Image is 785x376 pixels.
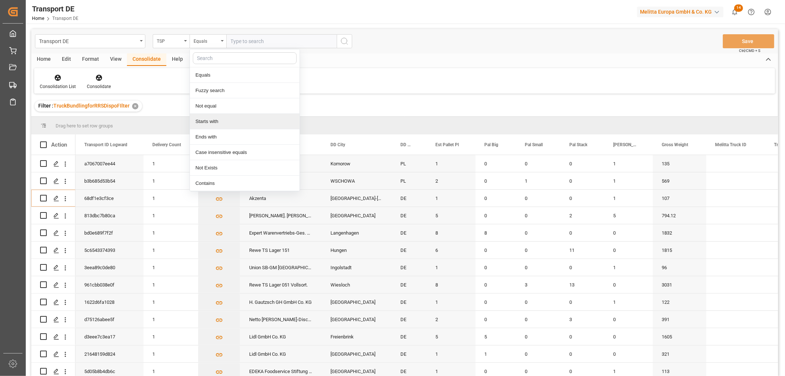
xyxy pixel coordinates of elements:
[144,311,198,328] div: 1
[87,83,111,90] div: Consolidate
[322,172,392,189] div: WSCHOWA
[31,242,75,259] div: Press SPACE to select this row.
[190,83,300,98] div: Fuzzy search
[392,242,427,259] div: DE
[190,98,300,114] div: Not equal
[322,155,392,172] div: Komorow
[516,311,561,328] div: 0
[75,224,144,241] div: bd0e689f7f2f
[726,4,743,20] button: show 14 new notifications
[31,53,56,66] div: Home
[240,259,322,276] div: Union SB-GM [GEOGRAPHIC_DATA]
[322,345,392,362] div: [GEOGRAPHIC_DATA]
[392,259,427,276] div: DE
[31,224,75,242] div: Press SPACE to select this row.
[75,311,144,328] div: d75126abee5f
[637,5,726,19] button: Melitta Europa GmbH & Co. KG
[31,172,75,190] div: Press SPACE to select this row.
[392,190,427,207] div: DE
[739,48,760,53] span: Ctrl/CMD + S
[516,155,561,172] div: 0
[31,345,75,363] div: Press SPACE to select this row.
[427,190,475,207] div: 1
[152,142,181,147] span: Delivery Count
[322,190,392,207] div: [GEOGRAPHIC_DATA]-[GEOGRAPHIC_DATA]
[516,172,561,189] div: 1
[144,155,198,172] div: 1
[604,224,653,241] div: 0
[153,34,190,48] button: open menu
[604,242,653,259] div: 0
[561,328,604,345] div: 0
[561,155,604,172] div: 0
[144,207,198,224] div: 1
[39,36,137,45] div: Transport DE
[75,242,144,259] div: 5c6543374393
[561,172,604,189] div: 0
[132,103,138,109] div: ✕
[604,190,653,207] div: 1
[392,155,427,172] div: PL
[392,224,427,241] div: DE
[144,190,198,207] div: 1
[723,34,774,48] button: Save
[475,276,516,293] div: 0
[144,172,198,189] div: 1
[190,114,300,129] div: Starts with
[322,259,392,276] div: Ingolstadt
[475,224,516,241] div: 8
[322,242,392,259] div: Hungen
[166,53,188,66] div: Help
[392,328,427,345] div: DE
[75,276,144,293] div: 961cbb038e0f
[31,294,75,311] div: Press SPACE to select this row.
[561,190,604,207] div: 0
[240,276,322,293] div: Rewe TS Lager 051 Vollsort.
[337,34,352,48] button: search button
[322,224,392,241] div: Langenhagen
[637,7,724,17] div: Melitta Europa GmbH & Co. KG
[144,259,198,276] div: 1
[569,142,587,147] span: Pal Stack
[53,103,130,109] span: TruckBundlingforRRSDispoFIlter
[322,328,392,345] div: Freienbrink
[240,328,322,345] div: Lidl GmbH Co. KG
[322,276,392,293] div: Wiesloch
[75,259,144,276] div: 3eea89c0de80
[427,276,475,293] div: 8
[427,155,475,172] div: 1
[226,34,337,48] input: Type to search
[604,276,653,293] div: 0
[240,242,322,259] div: Rewe TS Lager 151
[561,242,604,259] div: 11
[400,142,411,147] span: DD Country
[31,155,75,172] div: Press SPACE to select this row.
[475,155,516,172] div: 0
[516,190,561,207] div: 0
[516,294,561,310] div: 0
[427,345,475,362] div: 1
[653,311,706,328] div: 391
[190,145,300,160] div: Case insensitive equals
[240,224,322,241] div: Expert Warenvertriebs-Ges. mbH
[516,207,561,224] div: 0
[475,345,516,362] div: 1
[561,224,604,241] div: 0
[32,16,44,21] a: Home
[475,190,516,207] div: 0
[516,242,561,259] div: 0
[240,294,322,310] div: H. Gautzsch GH GmbH Co. KG
[392,345,427,362] div: DE
[190,67,300,83] div: Equals
[31,190,75,207] div: Press SPACE to select this row.
[392,172,427,189] div: PL
[240,311,322,328] div: Netto [PERSON_NAME]-Discount
[40,83,76,90] div: Consolidation List
[330,142,345,147] span: DD City
[31,276,75,294] div: Press SPACE to select this row.
[427,207,475,224] div: 5
[475,259,516,276] div: 0
[604,155,653,172] div: 1
[392,207,427,224] div: DE
[75,345,144,362] div: 21648159d824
